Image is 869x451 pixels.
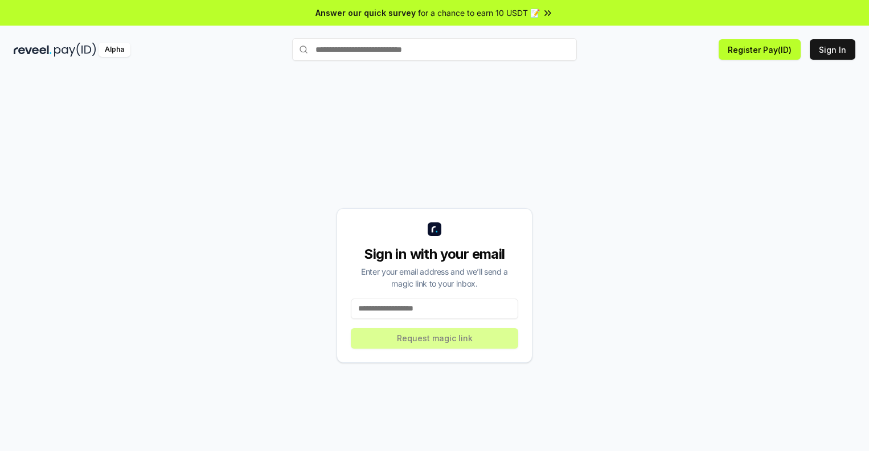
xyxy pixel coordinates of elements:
span: Answer our quick survey [315,7,416,19]
button: Register Pay(ID) [719,39,801,60]
div: Enter your email address and we’ll send a magic link to your inbox. [351,266,518,289]
img: reveel_dark [14,43,52,57]
div: Alpha [99,43,130,57]
span: for a chance to earn 10 USDT 📝 [418,7,540,19]
div: Sign in with your email [351,245,518,263]
button: Sign In [810,39,855,60]
img: pay_id [54,43,96,57]
img: logo_small [428,222,441,236]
